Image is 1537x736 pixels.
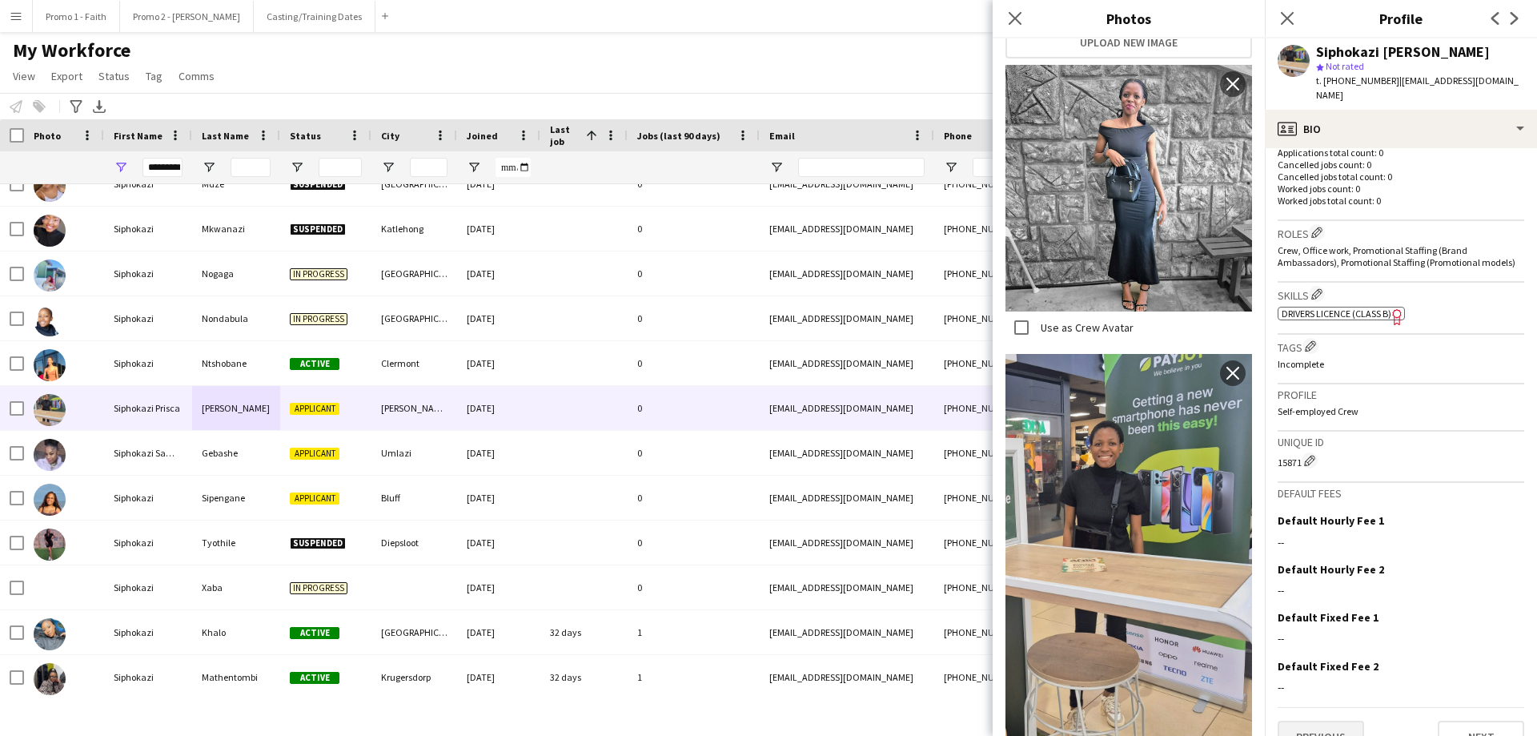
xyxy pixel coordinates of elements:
[637,130,720,142] span: Jobs (last 90 days)
[1278,224,1524,241] h3: Roles
[192,386,280,430] div: [PERSON_NAME]
[34,394,66,426] img: Siphokazi Prisca Smith
[1282,308,1391,320] span: Drivers Licence (Class B)
[628,521,760,565] div: 0
[371,296,457,340] div: [GEOGRAPHIC_DATA]
[290,672,339,684] span: Active
[142,158,183,177] input: First Name Filter Input
[1278,286,1524,303] h3: Skills
[934,386,1032,430] div: [PHONE_NUMBER]
[192,431,280,475] div: Gebashe
[202,160,216,175] button: Open Filter Menu
[1278,171,1524,183] p: Cancelled jobs total count: 0
[760,207,934,251] div: [EMAIL_ADDRESS][DOMAIN_NAME]
[172,66,221,86] a: Comms
[104,341,192,385] div: Siphokazi
[1278,513,1384,528] h3: Default Hourly Fee 1
[371,476,457,520] div: Bluff
[1278,486,1524,501] h3: Default fees
[1005,65,1252,312] img: Crew photo 1105550
[290,582,347,594] span: In progress
[34,439,66,471] img: Siphokazi Samkelisiwe Gebashe
[760,431,934,475] div: [EMAIL_ADDRESS][DOMAIN_NAME]
[104,655,192,699] div: Siphokazi
[34,529,66,561] img: Siphokazi Tyothile
[202,130,249,142] span: Last Name
[192,207,280,251] div: Mkwanazi
[192,296,280,340] div: Nondabula
[290,358,339,370] span: Active
[1278,659,1378,674] h3: Default Fixed Fee 2
[34,349,66,381] img: Siphokazi Ntshobane
[290,627,339,639] span: Active
[290,160,304,175] button: Open Filter Menu
[192,655,280,699] div: Mathentombi
[371,162,457,206] div: [GEOGRAPHIC_DATA]
[760,251,934,296] div: [EMAIL_ADDRESS][DOMAIN_NAME]
[934,476,1032,520] div: [PHONE_NUMBER]
[34,130,61,142] span: Photo
[1278,535,1524,549] div: --
[457,521,540,565] div: [DATE]
[6,66,42,86] a: View
[1265,110,1537,148] div: Bio
[120,1,254,32] button: Promo 2 - [PERSON_NAME]
[798,158,925,177] input: Email Filter Input
[13,38,130,62] span: My Workforce
[104,296,192,340] div: Siphokazi
[628,431,760,475] div: 0
[1037,320,1134,335] label: Use as Crew Avatar
[496,158,531,177] input: Joined Filter Input
[628,610,760,654] div: 1
[628,296,760,340] div: 0
[1005,26,1252,58] button: Upload new image
[934,431,1032,475] div: [PHONE_NUMBER]
[457,655,540,699] div: [DATE]
[457,386,540,430] div: [DATE]
[179,69,215,83] span: Comms
[104,476,192,520] div: Siphokazi
[254,1,375,32] button: Casting/Training Dates
[457,162,540,206] div: [DATE]
[231,158,271,177] input: Last Name Filter Input
[290,537,346,549] span: Suspended
[290,493,339,505] span: Applicant
[540,655,628,699] div: 32 days
[319,158,362,177] input: Status Filter Input
[760,521,934,565] div: [EMAIL_ADDRESS][DOMAIN_NAME]
[104,162,192,206] div: Siphokazi
[628,386,760,430] div: 0
[760,610,934,654] div: [EMAIL_ADDRESS][DOMAIN_NAME]
[371,431,457,475] div: Umlazi
[1278,405,1524,417] p: Self-employed Crew
[457,341,540,385] div: [DATE]
[1278,631,1524,646] div: --
[114,160,128,175] button: Open Filter Menu
[290,313,347,325] span: In progress
[1278,183,1524,195] p: Worked jobs count: 0
[760,655,934,699] div: [EMAIL_ADDRESS][DOMAIN_NAME]
[98,69,130,83] span: Status
[192,521,280,565] div: Tyothile
[114,130,163,142] span: First Name
[146,69,163,83] span: Tag
[1316,74,1519,101] span: | [EMAIL_ADDRESS][DOMAIN_NAME]
[104,521,192,565] div: Siphokazi
[467,160,481,175] button: Open Filter Menu
[1278,680,1524,694] div: --
[371,251,457,296] div: [GEOGRAPHIC_DATA]
[973,158,1022,177] input: Phone Filter Input
[139,66,169,86] a: Tag
[1278,610,1378,625] h3: Default Fixed Fee 1
[1278,147,1524,159] p: Applications total count: 0
[371,207,457,251] div: Katlehong
[33,1,120,32] button: Promo 1 - Faith
[192,162,280,206] div: Mdze
[66,97,86,116] app-action-btn: Advanced filters
[1278,435,1524,449] h3: Unique ID
[760,341,934,385] div: [EMAIL_ADDRESS][DOMAIN_NAME]
[1278,452,1524,469] div: 15871
[371,610,457,654] div: [GEOGRAPHIC_DATA]
[457,207,540,251] div: [DATE]
[550,123,580,147] span: Last job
